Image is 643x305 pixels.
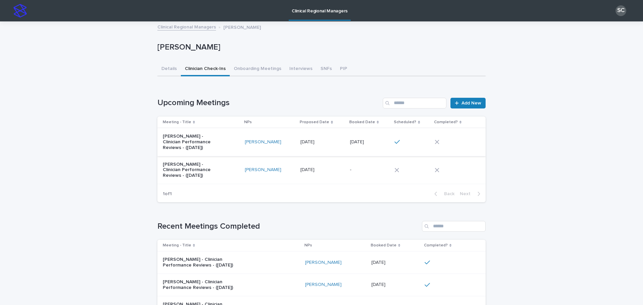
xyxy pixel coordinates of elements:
button: SNFs [316,62,336,76]
p: Meeting - Title [163,119,191,126]
span: Add New [461,101,481,105]
p: Completed? [434,119,458,126]
p: [PERSON_NAME] - Clinician Performance Reviews - ([DATE]) [163,162,219,178]
span: Next [460,192,475,196]
p: [DATE] [371,258,387,265]
button: Clinician Check-Ins [181,62,230,76]
span: Back [440,192,454,196]
input: Search [383,98,446,108]
tr: [PERSON_NAME] - Clinician Performance Reviews - ([DATE])[PERSON_NAME] [DATE][DATE] -- [157,156,486,184]
a: Add New [450,98,486,108]
p: Proposed Date [300,119,329,126]
p: NPs [244,119,252,126]
p: [PERSON_NAME] - Clinician Performance Reviews - ([DATE]) [163,257,246,268]
p: Completed? [424,242,448,249]
p: Scheduled? [394,119,416,126]
p: - [350,166,353,173]
h1: Upcoming Meetings [157,98,380,108]
a: [PERSON_NAME] [245,167,281,173]
button: Back [429,191,457,197]
a: [PERSON_NAME] [245,139,281,145]
p: [PERSON_NAME] [157,43,483,52]
p: Meeting - Title [163,242,191,249]
p: [DATE] [350,138,365,145]
a: [PERSON_NAME] [305,260,342,265]
p: [PERSON_NAME] - Clinician Performance Reviews - ([DATE]) [163,134,219,150]
h1: Recent Meetings Completed [157,222,419,231]
p: Booked Date [349,119,375,126]
a: Clinical Regional Managers [157,23,216,30]
p: [DATE] [300,138,316,145]
tr: [PERSON_NAME] - Clinician Performance Reviews - ([DATE])[PERSON_NAME] [DATE][DATE] [157,251,486,274]
button: Details [157,62,181,76]
button: Interviews [285,62,316,76]
p: 1 of 1 [157,186,177,202]
p: [PERSON_NAME] - Clinician Performance Reviews - ([DATE]) [163,279,246,291]
p: [DATE] [371,281,387,288]
p: Booked Date [371,242,397,249]
input: Search [422,221,486,232]
div: SC [616,5,626,16]
p: NPs [304,242,312,249]
button: Next [457,191,486,197]
button: Onboarding Meetings [230,62,285,76]
p: [DATE] [300,166,316,173]
p: [PERSON_NAME] [223,23,261,30]
tr: [PERSON_NAME] - Clinician Performance Reviews - ([DATE])[PERSON_NAME] [DATE][DATE] [DATE][DATE] [157,128,486,156]
tr: [PERSON_NAME] - Clinician Performance Reviews - ([DATE])[PERSON_NAME] [DATE][DATE] [157,274,486,296]
img: stacker-logo-s-only.png [13,4,27,17]
button: PIP [336,62,351,76]
a: [PERSON_NAME] [305,282,342,288]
